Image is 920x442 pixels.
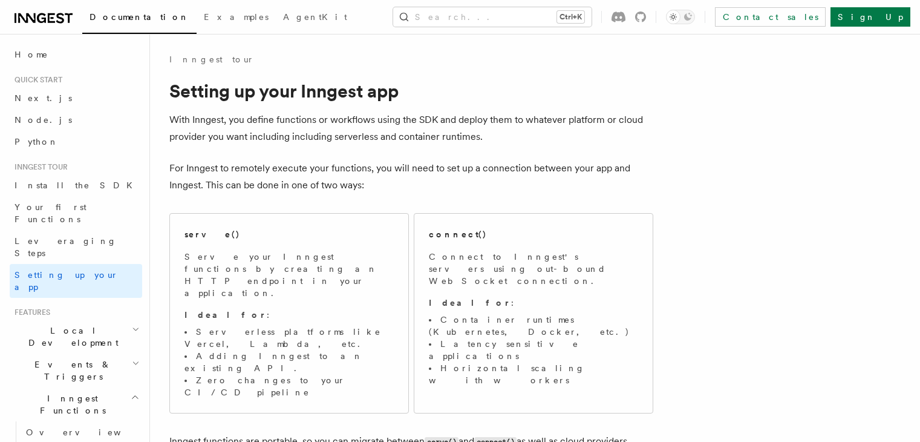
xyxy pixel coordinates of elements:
span: Inngest Functions [10,392,131,417]
p: : [184,309,394,321]
span: Examples [204,12,269,22]
a: Next.js [10,87,142,109]
p: Serve your Inngest functions by creating an HTTP endpoint in your application. [184,251,394,299]
span: Next.js [15,93,72,103]
span: Local Development [10,325,132,349]
span: Documentation [90,12,189,22]
a: Inngest tour [169,53,254,65]
li: Zero changes to your CI/CD pipeline [184,374,394,398]
li: Serverless platforms like Vercel, Lambda, etc. [184,326,394,350]
span: Python [15,137,59,147]
a: Your first Functions [10,196,142,230]
h1: Setting up your Inngest app [169,80,653,102]
button: Events & Triggers [10,354,142,388]
a: Install the SDK [10,174,142,196]
li: Adding Inngest to an existing API. [184,350,394,374]
p: Connect to Inngest's servers using out-bound WebSocket connection. [429,251,638,287]
a: Leveraging Steps [10,230,142,264]
p: For Inngest to remotely execute your functions, you will need to set up a connection between your... [169,160,653,194]
button: Search...Ctrl+K [393,7,592,27]
span: Quick start [10,75,62,85]
a: connect()Connect to Inngest's servers using out-bound WebSocket connection.Ideal for:Container ru... [414,213,653,414]
h2: connect() [429,228,487,240]
span: Home [15,48,48,61]
kbd: Ctrl+K [557,11,584,23]
span: Node.js [15,115,72,125]
span: Your first Functions [15,202,86,224]
a: AgentKit [276,4,354,33]
a: Documentation [82,4,197,34]
p: : [429,297,638,309]
span: Leveraging Steps [15,236,117,258]
a: Examples [197,4,276,33]
span: AgentKit [283,12,347,22]
span: Setting up your app [15,270,119,292]
span: Inngest tour [10,162,68,172]
a: Sign Up [830,7,910,27]
span: Overview [26,427,151,437]
span: Features [10,308,50,317]
a: Python [10,131,142,153]
li: Latency sensitive applications [429,338,638,362]
button: Local Development [10,320,142,354]
span: Events & Triggers [10,358,132,383]
a: serve()Serve your Inngest functions by creating an HTTP endpoint in your application.Ideal for:Se... [169,213,409,414]
li: Horizontal scaling with workers [429,362,638,386]
a: Home [10,44,142,65]
button: Inngest Functions [10,388,142,421]
p: With Inngest, you define functions or workflows using the SDK and deploy them to whatever platfor... [169,111,653,145]
a: Node.js [10,109,142,131]
span: Install the SDK [15,180,140,190]
a: Contact sales [715,7,826,27]
button: Toggle dark mode [666,10,695,24]
li: Container runtimes (Kubernetes, Docker, etc.) [429,314,638,338]
h2: serve() [184,228,240,240]
strong: Ideal for [184,310,267,320]
a: Setting up your app [10,264,142,298]
strong: Ideal for [429,298,511,308]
